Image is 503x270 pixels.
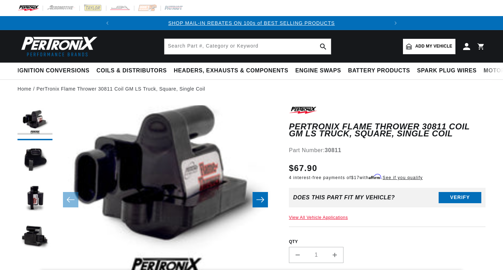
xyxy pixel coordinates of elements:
[417,67,476,74] span: Spark Plug Wires
[439,192,481,203] button: Verify
[289,123,486,137] h1: PerTronix Flame Thrower 30811 Coil GM LS Truck, Square, Single Coil
[174,67,288,74] span: Headers, Exhausts & Components
[345,63,413,79] summary: Battery Products
[36,85,205,93] a: PerTronix Flame Thrower 30811 Coil GM LS Truck, Square, Single Coil
[351,175,360,180] span: $17
[17,67,90,74] span: Ignition Conversions
[170,63,292,79] summary: Headers, Exhausts & Components
[289,215,348,220] a: View All Vehicle Applications
[168,20,335,26] a: SHOP MAIL-IN REBATES ON 100s of BEST SELLING PRODUCTS
[289,162,317,175] span: $67.90
[17,63,93,79] summary: Ignition Conversions
[17,105,52,140] button: Load image 1 in gallery view
[97,67,167,74] span: Coils & Distributors
[369,174,381,179] span: Affirm
[114,19,389,27] div: Announcement
[389,16,403,30] button: Translation missing: en.sections.announcements.next_announcement
[17,85,31,93] a: Home
[93,63,170,79] summary: Coils & Distributors
[17,34,98,58] img: Pertronix
[63,192,78,207] button: Slide left
[289,239,486,245] label: QTY
[253,192,268,207] button: Slide right
[348,67,410,74] span: Battery Products
[164,39,331,54] input: Search Part #, Category or Keyword
[415,43,452,50] span: Add my vehicle
[316,39,331,54] button: search button
[17,144,52,179] button: Load image 2 in gallery view
[383,175,423,180] a: See if you qualify - Learn more about Affirm Financing (opens in modal)
[293,194,395,201] div: Does This part fit My vehicle?
[413,63,480,79] summary: Spark Plug Wires
[17,221,52,256] button: Load image 4 in gallery view
[325,147,341,153] strong: 30811
[403,39,455,54] a: Add my vehicle
[295,67,341,74] span: Engine Swaps
[100,16,114,30] button: Translation missing: en.sections.announcements.previous_announcement
[289,146,486,155] div: Part Number:
[17,182,52,217] button: Load image 3 in gallery view
[289,175,423,181] p: 4 interest-free payments of with .
[17,85,486,93] nav: breadcrumbs
[114,19,389,27] div: 1 of 2
[292,63,345,79] summary: Engine Swaps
